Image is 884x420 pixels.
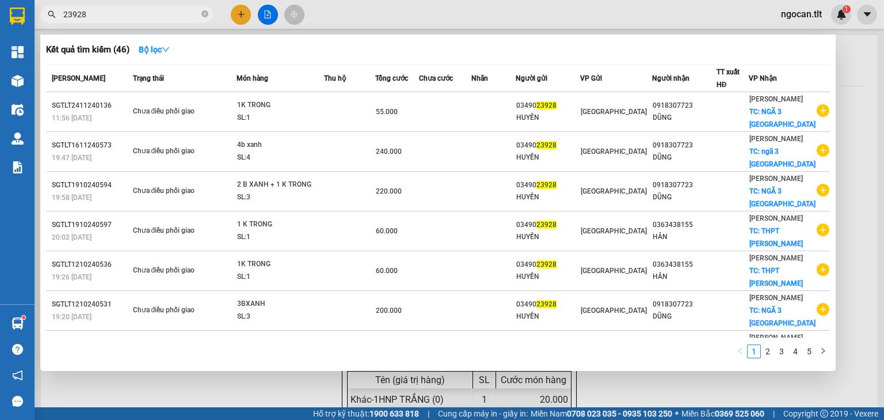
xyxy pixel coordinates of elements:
[63,8,199,21] input: Tìm tên, số ĐT hoặc mã đơn
[653,298,715,311] div: 0918307723
[133,145,219,158] div: Chưa điều phối giao
[516,219,579,231] div: 03490
[133,74,164,82] span: Trạng thái
[237,298,323,311] div: 3BXANH
[749,95,803,103] span: [PERSON_NAME]
[747,345,761,358] li: 1
[12,104,24,116] img: warehouse-icon
[516,231,579,243] div: HUYỀN
[237,231,323,244] div: SL: 1
[46,44,129,56] h3: Kết quả tìm kiếm ( 46 )
[516,259,579,271] div: 03490
[516,139,579,152] div: 03490
[133,225,219,237] div: Chưa điều phối giao
[516,152,579,164] div: HUYỀN
[133,105,219,118] div: Chưa điều phối giao
[376,227,398,235] span: 60.000
[581,227,647,235] span: [GEOGRAPHIC_DATA]
[376,108,398,116] span: 55.000
[52,139,129,152] div: SGTLT1611240573
[376,307,402,315] span: 200.000
[324,74,346,82] span: Thu hộ
[516,271,579,283] div: HUYỀN
[52,154,92,162] span: 19:47 [DATE]
[749,267,803,287] span: TC: THPT [PERSON_NAME]
[653,271,715,283] div: HÂN
[775,345,788,358] li: 3
[12,344,23,355] span: question-circle
[12,317,24,330] img: warehouse-icon
[749,254,803,262] span: [PERSON_NAME]
[201,9,208,20] span: close-circle
[52,273,92,281] span: 19:26 [DATE]
[12,396,23,407] span: message
[237,311,323,323] div: SL: 3
[817,263,829,276] span: plus-circle
[788,345,802,358] li: 4
[749,108,816,128] span: TC: NGÃ 3 [GEOGRAPHIC_DATA]
[536,260,557,268] span: 23928
[201,10,208,17] span: close-circle
[817,224,829,236] span: plus-circle
[237,112,323,124] div: SL: 1
[749,74,777,82] span: VP Nhận
[817,104,829,117] span: plus-circle
[749,214,803,222] span: [PERSON_NAME]
[581,108,647,116] span: [GEOGRAPHIC_DATA]
[162,46,170,54] span: down
[52,219,129,231] div: SGTLT1910240597
[748,345,760,358] a: 1
[749,307,816,327] span: TC: NGÃ 3 [GEOGRAPHIC_DATA]
[516,74,547,82] span: Người gửi
[653,152,715,164] div: DŨNG
[237,191,323,204] div: SL: 3
[375,74,408,82] span: Tổng cước
[516,100,579,112] div: 03490
[749,135,803,143] span: [PERSON_NAME]
[536,141,557,149] span: 23928
[516,179,579,191] div: 03490
[237,99,323,112] div: 1K TRONG
[803,345,816,358] a: 5
[717,68,740,89] span: TT xuất HĐ
[536,221,557,229] span: 23928
[749,147,816,168] span: TC: ngã 3 [GEOGRAPHIC_DATA]
[376,267,398,275] span: 60.000
[749,187,816,208] span: TC: NGÃ 3 [GEOGRAPHIC_DATA]
[22,316,25,319] sup: 1
[653,219,715,231] div: 0363438155
[802,345,816,358] li: 5
[237,179,323,191] div: 2 B XANH + 1 K TRONG
[580,74,602,82] span: VP Gửi
[749,334,803,342] span: [PERSON_NAME]
[581,147,647,156] span: [GEOGRAPHIC_DATA]
[139,45,170,54] strong: Bộ lọc
[653,100,715,112] div: 0918307723
[516,311,579,323] div: HUYỀN
[653,311,715,323] div: DŨNG
[749,227,803,248] span: TC: THPT [PERSON_NAME]
[761,345,774,358] a: 2
[237,218,323,231] div: 1 K TRONG
[749,175,803,183] span: [PERSON_NAME]
[237,152,323,164] div: SL: 4
[52,233,92,241] span: 20:02 [DATE]
[237,258,323,271] div: 1K TRONG
[817,144,829,157] span: plus-circle
[129,40,179,59] button: Bộ lọcdown
[12,46,24,58] img: dashboard-icon
[652,74,689,82] span: Người nhận
[52,179,129,191] div: SGTLT1910240594
[733,345,747,358] li: Previous Page
[817,184,829,196] span: plus-circle
[749,294,803,302] span: [PERSON_NAME]
[52,100,129,112] div: SGTLT2411240136
[52,298,129,311] div: SGTLT1210240531
[48,10,56,18] span: search
[516,191,579,203] div: HUYỀN
[52,194,92,202] span: 19:58 [DATE]
[376,147,402,156] span: 240.000
[653,191,715,203] div: DŨNG
[816,345,830,358] button: right
[820,347,826,354] span: right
